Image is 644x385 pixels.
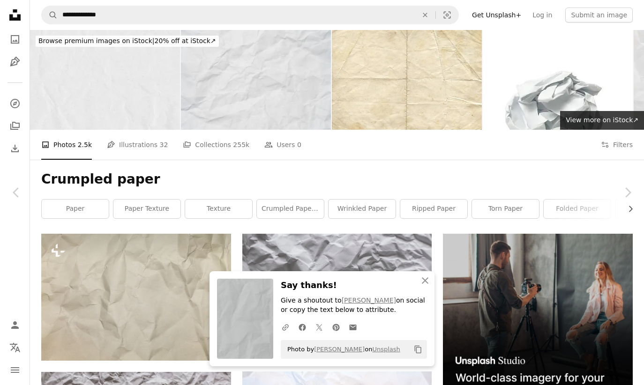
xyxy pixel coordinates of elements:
h3: Say thanks! [281,279,427,292]
a: Log in [527,7,558,22]
a: Share on Twitter [311,318,328,336]
a: Illustrations [6,52,24,71]
span: View more on iStock ↗ [566,116,638,124]
p: Give a shoutout to on social or copy the text below to attribute. [281,296,427,315]
a: Share on Facebook [294,318,311,336]
span: Photo by on [283,342,400,357]
a: Browse premium images on iStock|20% off at iStock↗ [30,30,225,52]
a: Log in / Sign up [6,316,24,334]
button: Menu [6,361,24,379]
button: Copy to clipboard [410,341,426,357]
button: Search Unsplash [42,6,58,24]
a: [PERSON_NAME] [342,296,396,304]
a: ripped paper [400,200,467,218]
a: texture [185,200,252,218]
img: Crumbled Paper [483,30,633,130]
a: Users 0 [264,130,301,160]
a: Collections 255k [183,130,249,160]
span: 0 [297,140,301,150]
a: Illustrations 32 [107,130,168,160]
button: Filters [601,130,633,160]
a: Share over email [344,318,361,336]
a: folded paper [544,200,611,218]
span: 255k [233,140,249,150]
a: [PERSON_NAME] [314,346,365,353]
span: 32 [160,140,168,150]
a: torn paper [472,200,539,218]
h1: Crumpled paper [41,171,633,188]
a: paper texture [113,200,180,218]
a: Next [611,148,644,237]
button: Submit an image [565,7,633,22]
a: Photos [6,30,24,49]
button: Clear [415,6,435,24]
a: Download History [6,139,24,158]
img: a close up of a piece of white paper [41,234,231,360]
a: wrinkled paper [329,200,396,218]
img: Closeup of white crumpled paper for texture background. [181,30,331,130]
a: crumpled paper ball [257,200,324,218]
img: white paper on white textile [242,234,432,360]
img: Closeup of white crumpled paper for texture background [30,30,180,130]
a: Get Unsplash+ [466,7,527,22]
button: Visual search [436,6,458,24]
a: Share on Pinterest [328,318,344,336]
a: a close up of a piece of white paper [41,293,231,301]
a: Explore [6,94,24,113]
form: Find visuals sitewide [41,6,459,24]
a: Collections [6,117,24,135]
div: 20% off at iStock ↗ [36,36,219,47]
a: View more on iStock↗ [560,111,644,130]
span: Browse premium images on iStock | [38,37,154,44]
a: Unsplash [372,346,400,353]
a: paper [42,200,109,218]
button: Language [6,338,24,357]
img: Distressed antique paper [332,30,482,130]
